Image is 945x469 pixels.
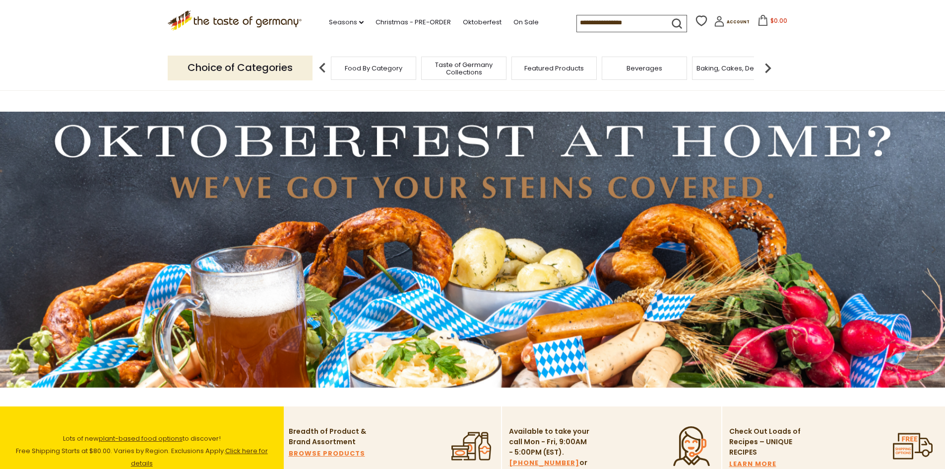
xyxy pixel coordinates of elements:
p: Choice of Categories [168,56,313,80]
a: Account [714,16,750,30]
a: Featured Products [524,65,584,72]
a: Baking, Cakes, Desserts [696,65,773,72]
a: Food By Category [345,65,402,72]
button: $0.00 [752,15,794,30]
a: Taste of Germany Collections [424,61,504,76]
a: Seasons [329,17,364,28]
span: Account [727,19,750,25]
span: $0.00 [770,16,787,25]
a: Oktoberfest [463,17,502,28]
a: Beverages [627,65,662,72]
a: BROWSE PRODUCTS [289,448,365,459]
img: previous arrow [313,58,332,78]
p: Breadth of Product & Brand Assortment [289,426,371,447]
p: Check Out Loads of Recipes – UNIQUE RECIPES [729,426,801,458]
a: [PHONE_NUMBER] [509,458,579,469]
img: next arrow [758,58,778,78]
a: Christmas - PRE-ORDER [376,17,451,28]
a: On Sale [513,17,539,28]
a: plant-based food options [99,434,183,443]
span: Lots of new to discover! Free Shipping Starts at $80.00. Varies by Region. Exclusions Apply. [16,434,268,468]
